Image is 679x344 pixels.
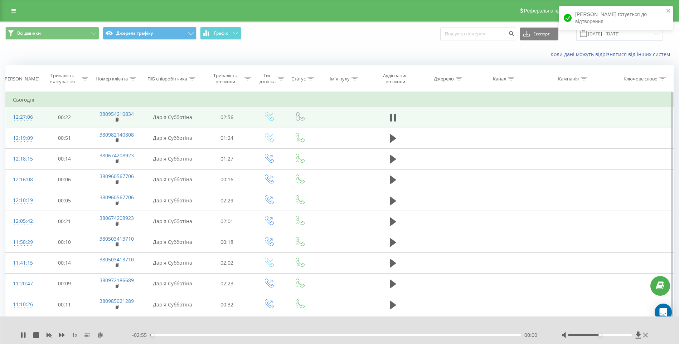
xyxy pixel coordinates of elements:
a: 380960567706 [100,194,134,201]
td: Дар'я Субботіна [144,252,201,273]
div: 11:58:29 [13,235,31,249]
span: 1 x [72,331,77,339]
div: Ім'я пулу [330,76,350,82]
a: 380960567706 [100,173,134,180]
div: 12:05:42 [13,214,31,228]
span: - 02:55 [132,331,150,339]
td: 00:09 [39,273,90,294]
a: Коли дані можуть відрізнятися вiд інших систем [551,51,674,58]
div: Accessibility label [598,334,601,336]
td: Дар'я Субботіна [144,294,201,315]
td: 02:29 [201,190,253,211]
td: 01:27 [201,148,253,169]
div: 12:10:19 [13,193,31,207]
a: 380985021289 [100,298,134,304]
td: 00:10 [39,232,90,252]
div: Джерело [434,76,454,82]
span: Графік [214,31,228,36]
div: Кампанія [558,76,579,82]
td: Сьогодні [6,93,674,107]
button: Графік [200,27,241,40]
td: Дар'я Субботіна [144,315,201,336]
td: 00:14 [39,252,90,273]
div: Accessibility label [151,334,154,336]
div: ПІБ співробітника [147,76,187,82]
div: 12:18:15 [13,152,31,166]
td: Дар'я Субботіна [144,211,201,232]
button: Джерела трафіку [103,27,197,40]
div: [PERSON_NAME] [3,76,39,82]
input: Пошук за номером [440,28,516,40]
td: 01:24 [201,128,253,148]
td: 02:01 [201,211,253,232]
div: 12:19:09 [13,131,31,145]
span: 00:00 [524,331,537,339]
td: 00:05 [39,190,90,211]
td: 00:21 [39,211,90,232]
td: 02:23 [201,273,253,294]
div: 12:27:06 [13,110,31,124]
td: Дар'я Субботіна [144,232,201,252]
button: Всі дзвінки [5,27,99,40]
div: Тривалість очікування [45,73,80,85]
div: Аудіозапис розмови [375,73,416,85]
div: Open Intercom Messenger [655,304,672,321]
a: 380982140808 [100,131,134,138]
td: 02:56 [201,315,253,336]
td: 00:11 [39,294,90,315]
span: Реферальна програма [524,8,577,14]
a: 380674208923 [100,215,134,221]
td: Дар'я Субботіна [144,190,201,211]
a: 380674208923 [100,152,134,159]
td: 00:06 [39,169,90,190]
td: 00:51 [39,128,90,148]
td: 00:18 [201,232,253,252]
td: Дар'я Субботіна [144,107,201,128]
a: 380503413710 [100,235,134,242]
div: 11:20:47 [13,277,31,291]
td: 00:14 [39,148,90,169]
td: 00:16 [201,169,253,190]
div: [PERSON_NAME] готується до відтворення [559,6,673,30]
div: 12:16:08 [13,173,31,187]
div: 11:41:15 [13,256,31,270]
span: Всі дзвінки [17,30,41,36]
div: Тип дзвінка [259,73,276,85]
button: Експорт [520,28,558,40]
button: close [666,8,671,15]
td: Дар'я Субботіна [144,169,201,190]
div: Статус [291,76,306,82]
div: 11:10:26 [13,298,31,311]
td: Дар'я Субботіна [144,148,201,169]
td: 00:22 [39,107,90,128]
td: 00:05 [39,315,90,336]
div: Номер клієнта [96,76,128,82]
div: Ключове слово [624,76,658,82]
td: Дар'я Субботіна [144,273,201,294]
td: 00:32 [201,294,253,315]
a: 380503413710 [100,256,134,263]
td: 02:56 [201,107,253,128]
div: Тривалість розмови [208,73,243,85]
a: 380972186689 [100,277,134,284]
a: 380954210834 [100,110,134,117]
td: 02:02 [201,252,253,273]
div: Канал [493,76,506,82]
td: Дар'я Субботіна [144,128,201,148]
